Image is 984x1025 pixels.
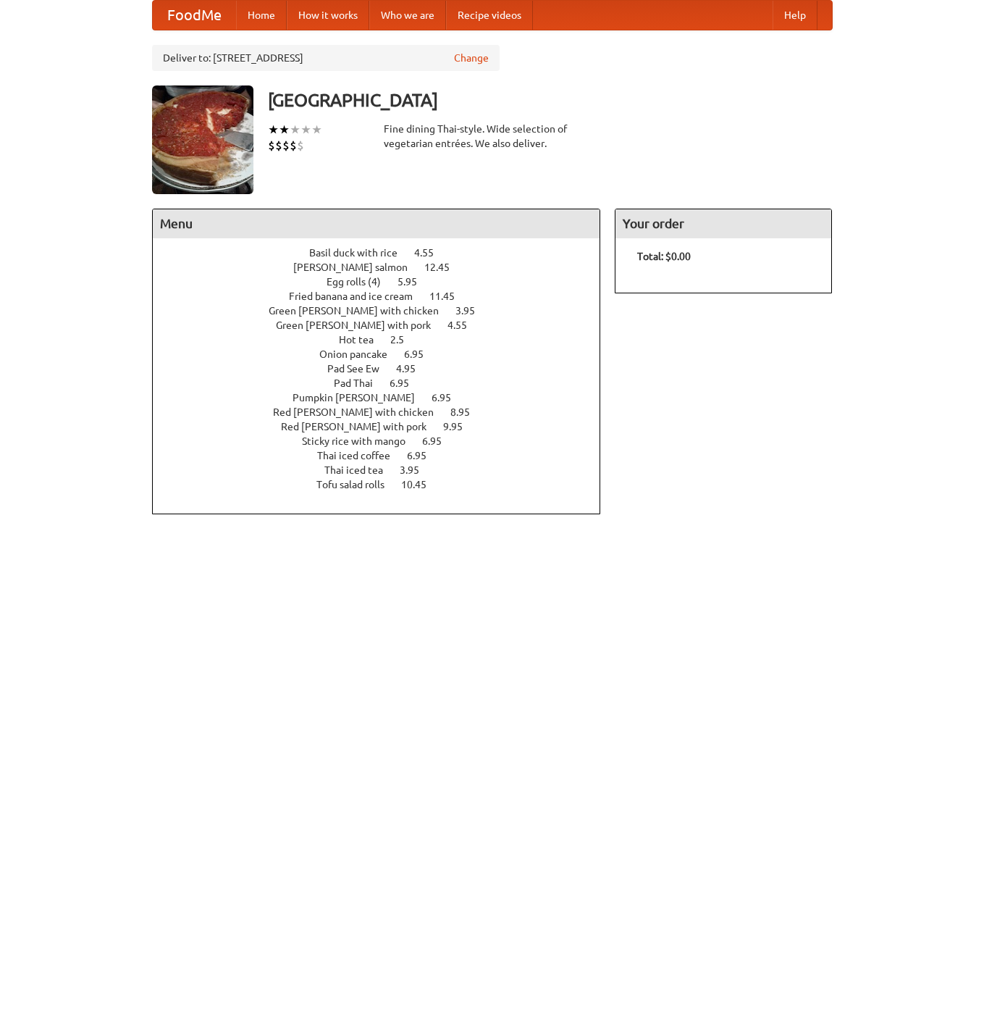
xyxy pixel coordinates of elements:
[432,392,466,403] span: 6.95
[297,138,304,154] li: $
[455,305,489,317] span: 3.95
[273,406,497,418] a: Red [PERSON_NAME] with chicken 8.95
[327,363,394,375] span: Pad See Ew
[369,1,446,30] a: Who we are
[443,421,477,432] span: 9.95
[454,51,489,65] a: Change
[316,479,453,490] a: Tofu salad rolls 10.45
[293,392,478,403] a: Pumpkin [PERSON_NAME] 6.95
[236,1,287,30] a: Home
[398,276,432,288] span: 5.95
[287,1,369,30] a: How it works
[276,319,445,331] span: Green [PERSON_NAME] with pork
[268,122,279,138] li: ★
[153,209,600,238] h4: Menu
[300,122,311,138] li: ★
[289,290,482,302] a: Fried banana and ice cream 11.45
[327,363,442,375] a: Pad See Ew 4.95
[282,138,290,154] li: $
[293,392,429,403] span: Pumpkin [PERSON_NAME]
[339,334,431,346] a: Hot tea 2.5
[269,305,502,317] a: Green [PERSON_NAME] with chicken 3.95
[309,247,412,259] span: Basil duck with rice
[276,319,494,331] a: Green [PERSON_NAME] with pork 4.55
[317,450,405,461] span: Thai iced coffee
[317,450,453,461] a: Thai iced coffee 6.95
[324,464,446,476] a: Thai iced tea 3.95
[407,450,441,461] span: 6.95
[302,435,468,447] a: Sticky rice with mango 6.95
[401,479,441,490] span: 10.45
[773,1,817,30] a: Help
[414,247,448,259] span: 4.55
[450,406,484,418] span: 8.95
[319,348,450,360] a: Onion pancake 6.95
[279,122,290,138] li: ★
[422,435,456,447] span: 6.95
[316,479,399,490] span: Tofu salad rolls
[446,1,533,30] a: Recipe videos
[404,348,438,360] span: 6.95
[273,406,448,418] span: Red [PERSON_NAME] with chicken
[269,305,453,317] span: Green [PERSON_NAME] with chicken
[281,421,441,432] span: Red [PERSON_NAME] with pork
[390,377,424,389] span: 6.95
[268,138,275,154] li: $
[637,251,691,262] b: Total: $0.00
[615,209,831,238] h4: Your order
[290,138,297,154] li: $
[384,122,601,151] div: Fine dining Thai-style. Wide selection of vegetarian entrées. We also deliver.
[324,464,398,476] span: Thai iced tea
[290,122,300,138] li: ★
[429,290,469,302] span: 11.45
[311,122,322,138] li: ★
[152,85,253,194] img: angular.jpg
[334,377,436,389] a: Pad Thai 6.95
[424,262,464,273] span: 12.45
[309,247,461,259] a: Basil duck with rice 4.55
[275,138,282,154] li: $
[268,85,833,114] h3: [GEOGRAPHIC_DATA]
[152,45,500,71] div: Deliver to: [STREET_ADDRESS]
[302,435,420,447] span: Sticky rice with mango
[327,276,395,288] span: Egg rolls (4)
[293,262,422,273] span: [PERSON_NAME] salmon
[327,276,444,288] a: Egg rolls (4) 5.95
[334,377,387,389] span: Pad Thai
[400,464,434,476] span: 3.95
[293,262,476,273] a: [PERSON_NAME] salmon 12.45
[153,1,236,30] a: FoodMe
[339,334,388,346] span: Hot tea
[319,348,402,360] span: Onion pancake
[390,334,419,346] span: 2.5
[289,290,427,302] span: Fried banana and ice cream
[396,363,430,375] span: 4.95
[447,319,482,331] span: 4.55
[281,421,489,432] a: Red [PERSON_NAME] with pork 9.95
